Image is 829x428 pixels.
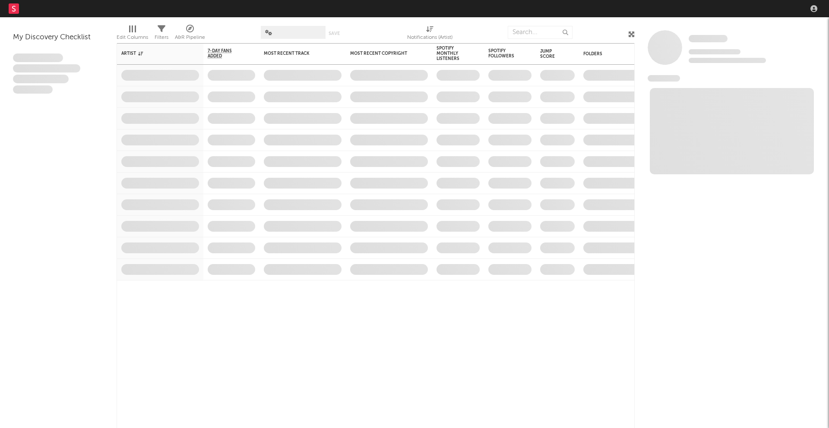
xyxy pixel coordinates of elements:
[13,85,53,94] span: Aliquam viverra
[350,51,415,56] div: Most Recent Copyright
[689,58,766,63] span: 0 fans last week
[121,51,186,56] div: Artist
[155,32,168,43] div: Filters
[540,49,562,59] div: Jump Score
[117,22,148,47] div: Edit Columns
[13,64,80,73] span: Integer aliquet in purus et
[437,46,467,61] div: Spotify Monthly Listeners
[13,53,63,62] span: Lorem ipsum dolor
[13,75,69,83] span: Praesent ac interdum
[508,26,573,39] input: Search...
[689,35,728,42] span: Some Artist
[117,32,148,43] div: Edit Columns
[264,51,329,56] div: Most Recent Track
[488,48,519,59] div: Spotify Followers
[407,32,452,43] div: Notifications (Artist)
[689,35,728,43] a: Some Artist
[407,22,452,47] div: Notifications (Artist)
[329,31,340,36] button: Save
[208,48,242,59] span: 7-Day Fans Added
[13,32,104,43] div: My Discovery Checklist
[155,22,168,47] div: Filters
[583,51,648,57] div: Folders
[648,75,680,82] span: News Feed
[175,22,205,47] div: A&R Pipeline
[689,49,740,54] span: Tracking Since: [DATE]
[175,32,205,43] div: A&R Pipeline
